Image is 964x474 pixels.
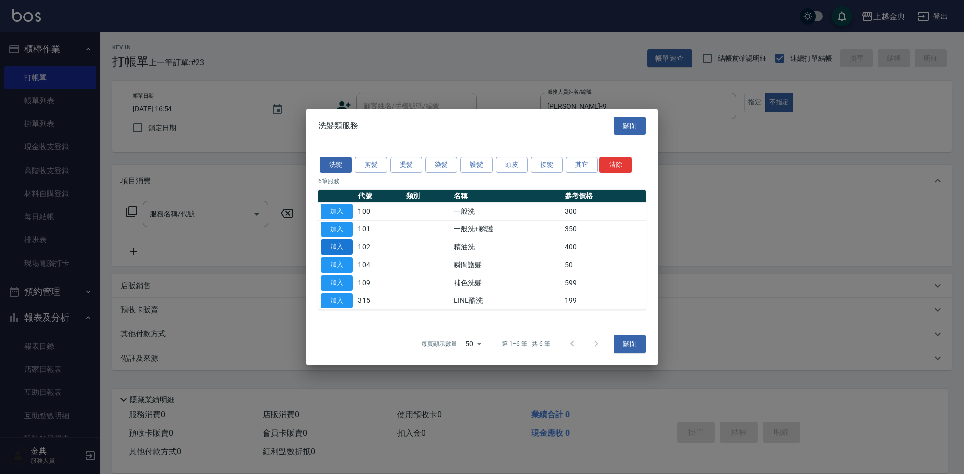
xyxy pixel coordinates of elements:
[599,157,632,173] button: 清除
[562,202,646,220] td: 300
[355,292,404,310] td: 315
[451,256,562,274] td: 瞬間護髮
[562,292,646,310] td: 199
[355,157,387,173] button: 剪髮
[318,177,646,186] p: 6 筆服務
[321,257,353,273] button: 加入
[355,274,404,292] td: 109
[460,157,493,173] button: 護髮
[425,157,457,173] button: 染髮
[421,339,457,348] p: 每頁顯示數量
[451,220,562,238] td: 一般洗+瞬護
[355,190,404,203] th: 代號
[451,292,562,310] td: LINE酷洗
[355,220,404,238] td: 101
[355,256,404,274] td: 104
[451,274,562,292] td: 補色洗髮
[562,220,646,238] td: 350
[355,238,404,256] td: 102
[321,275,353,291] button: 加入
[321,239,353,255] button: 加入
[451,238,562,256] td: 精油洗
[390,157,422,173] button: 燙髮
[496,157,528,173] button: 頭皮
[562,256,646,274] td: 50
[562,238,646,256] td: 400
[614,117,646,135] button: 關閉
[502,339,550,348] p: 第 1–6 筆 共 6 筆
[321,222,353,237] button: 加入
[451,190,562,203] th: 名稱
[321,293,353,309] button: 加入
[566,157,598,173] button: 其它
[461,330,486,357] div: 50
[614,335,646,353] button: 關閉
[451,202,562,220] td: 一般洗
[320,157,352,173] button: 洗髮
[562,274,646,292] td: 599
[562,190,646,203] th: 參考價格
[531,157,563,173] button: 接髮
[318,121,358,131] span: 洗髮類服務
[321,204,353,219] button: 加入
[355,202,404,220] td: 100
[404,190,452,203] th: 類別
